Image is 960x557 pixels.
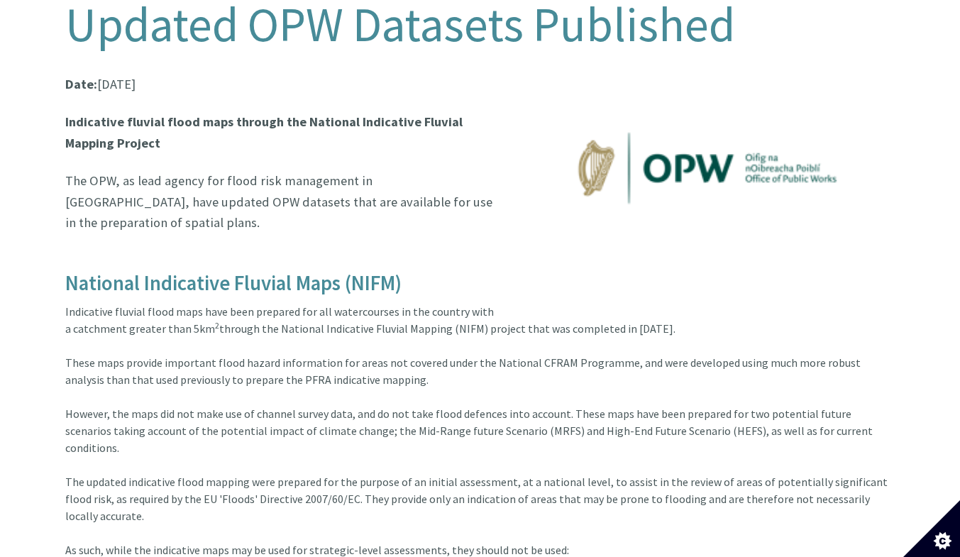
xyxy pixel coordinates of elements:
[65,74,895,94] p: [DATE]
[903,500,960,557] button: Set cookie preferences
[65,114,463,150] strong: Indicative fluvial flood maps through the National Indicative Fluvial Mapping Project
[65,76,97,92] strong: Date:
[215,320,219,331] sup: 2
[65,250,895,295] h4: National Indicative Fluvial Maps (NIFM)
[65,170,895,233] p: The OPW, as lead agency for flood risk management in [GEOGRAPHIC_DATA], have updated OPW datasets...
